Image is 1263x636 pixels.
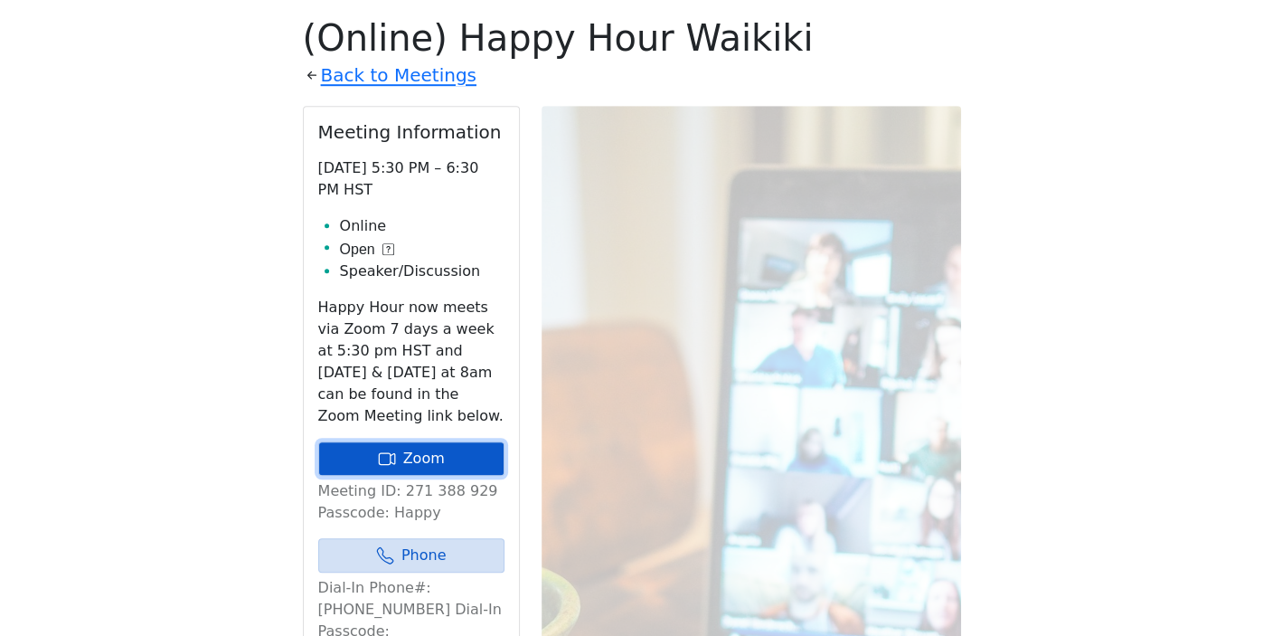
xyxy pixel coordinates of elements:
li: Speaker/Discussion [340,261,504,282]
p: Meeting ID: 271 388 929 Passcode: Happy [318,480,504,524]
a: Back to Meetings [321,60,476,91]
button: Open [340,239,394,261]
a: Phone [318,538,504,573]
li: Online [340,215,504,237]
span: Open [340,239,375,261]
p: [DATE] 5:30 PM – 6:30 PM HST [318,157,504,201]
a: Zoom [318,441,504,476]
h1: (Online) Happy Hour Waikiki [303,16,961,60]
p: Happy Hour now meets via Zoom 7 days a week at 5:30 pm HST and [DATE] & [DATE] at 8am can be foun... [318,297,504,427]
h2: Meeting Information [318,121,504,143]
